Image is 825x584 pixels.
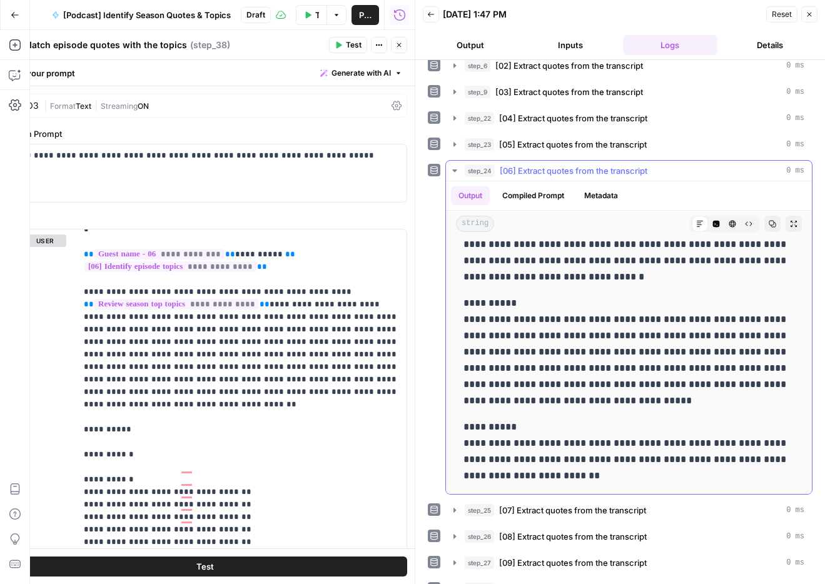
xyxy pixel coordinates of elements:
span: Reset [772,9,792,20]
button: Metadata [577,186,625,205]
span: step_9 [465,86,490,98]
span: [07] Extract quotes from the transcript [499,504,646,516]
span: Generate with AI [332,68,391,79]
span: step_24 [465,164,495,177]
button: 0 ms [446,82,812,102]
span: [09] Extract quotes from the transcript [499,556,647,569]
span: Test [196,560,214,573]
button: 0 ms [446,553,812,573]
button: Logs [623,35,718,55]
span: Streaming [101,101,138,111]
button: Test [3,556,407,576]
span: [02] Extract quotes from the transcript [495,59,643,72]
button: Output [451,186,490,205]
span: 0 ms [786,531,804,542]
span: Test [346,39,362,51]
button: Test [329,37,367,53]
span: ON [138,101,149,111]
span: 0 ms [786,557,804,568]
span: step_27 [465,556,494,569]
span: 0 ms [786,505,804,516]
button: Test Workflow [296,5,326,25]
button: 0 ms [446,161,812,181]
textarea: [06] Match episode quotes with the topics [4,39,187,51]
div: 0 ms [446,181,812,494]
span: [Podcast] Identify Season Quotes & Topics [63,9,231,21]
button: Generate with AI [315,65,407,81]
span: 0 ms [786,60,804,71]
div: O3 [26,101,39,110]
span: step_23 [465,138,494,151]
span: step_26 [465,530,494,543]
span: [05] Extract quotes from the transcript [499,138,647,151]
span: Text [76,101,91,111]
button: 0 ms [446,108,812,128]
button: 0 ms [446,56,812,76]
span: step_22 [465,112,494,124]
span: 0 ms [786,165,804,176]
span: [06] Extract quotes from the transcript [500,164,647,177]
span: step_25 [465,504,494,516]
span: 0 ms [786,113,804,124]
span: string [456,216,494,232]
span: | [44,99,50,111]
span: ( step_38 ) [190,39,230,51]
button: Inputs [523,35,618,55]
span: Publish [359,9,372,21]
span: [03] Extract quotes from the transcript [495,86,643,98]
button: user [24,234,66,247]
span: | [91,99,101,111]
button: Output [423,35,518,55]
label: System Prompt [3,128,407,140]
button: Publish [352,5,379,25]
button: Reset [766,6,797,23]
button: 0 ms [446,134,812,154]
span: [04] Extract quotes from the transcript [499,112,647,124]
label: Chat [3,213,407,225]
button: [Podcast] Identify Season Quotes & Topics [44,5,238,25]
button: Details [722,35,817,55]
button: 0 ms [446,500,812,520]
span: step_6 [465,59,490,72]
span: 0 ms [786,86,804,98]
button: Compiled Prompt [495,186,572,205]
span: Draft [246,9,265,21]
span: 0 ms [786,139,804,150]
span: [08] Extract quotes from the transcript [499,530,647,543]
span: Test Workflow [315,9,319,21]
span: Format [50,101,76,111]
button: 0 ms [446,526,812,546]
